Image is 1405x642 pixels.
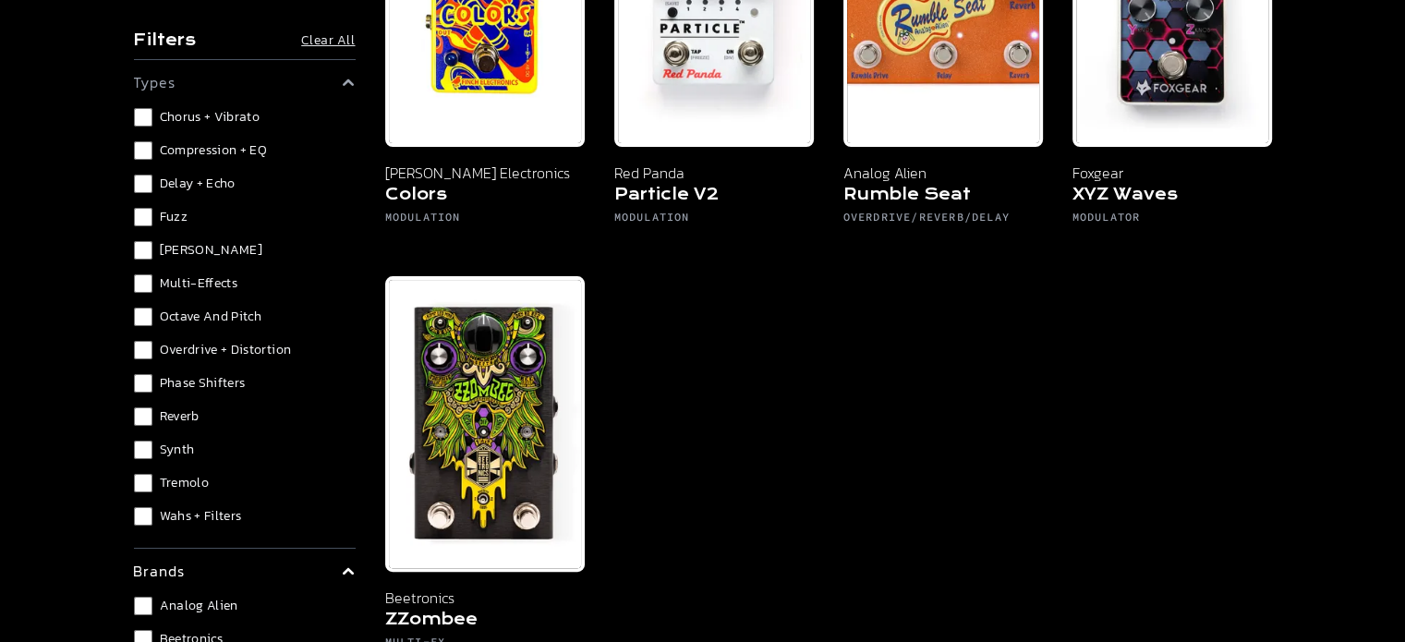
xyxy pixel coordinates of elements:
[134,175,152,193] input: Delay + Echo
[134,108,152,127] input: Chorus + Vibrato
[134,474,152,492] input: Tremolo
[1072,184,1272,210] h5: XYZ Waves
[385,587,585,609] p: Beetronics
[134,141,152,160] input: Compression + EQ
[385,609,585,635] h5: ZZombee
[843,210,1043,232] h6: Overdrive/Reverb/Delay
[385,162,585,184] p: [PERSON_NAME] Electronics
[843,162,1043,184] p: Analog Alien
[385,184,585,210] h5: Colors
[614,210,814,232] h6: Modulation
[134,441,152,459] input: Synth
[160,274,238,293] span: Multi-Effects
[134,597,152,615] input: Analog Alien
[160,374,246,393] span: Phase Shifters
[134,71,356,93] summary: types
[134,241,152,260] input: [PERSON_NAME]
[385,210,585,232] h6: Modulation
[160,341,292,359] span: Overdrive + Distortion
[134,560,356,582] summary: brands
[134,274,152,293] input: Multi-Effects
[160,407,200,426] span: Reverb
[134,308,152,326] input: Octave and Pitch
[160,308,262,326] span: Octave and Pitch
[134,30,196,52] h4: Filters
[134,507,152,526] input: Wahs + Filters
[160,241,263,260] span: [PERSON_NAME]
[160,108,260,127] span: Chorus + Vibrato
[160,507,242,526] span: Wahs + Filters
[1072,162,1272,184] p: Foxgear
[160,441,195,459] span: Synth
[134,71,176,93] p: types
[614,162,814,184] p: Red Panda
[160,208,188,226] span: Fuzz
[134,560,185,582] p: brands
[160,175,236,193] span: Delay + Echo
[160,597,238,615] span: Analog Alien
[385,276,585,572] img: ZZombee beetronics top down view
[134,407,152,426] input: Reverb
[134,208,152,226] input: Fuzz
[1072,210,1272,232] h6: Modulator
[134,374,152,393] input: Phase Shifters
[843,184,1043,210] h5: Rumble Seat
[301,31,355,50] button: Clear All
[160,474,209,492] span: Tremolo
[614,184,814,210] h5: Particle V2
[134,341,152,359] input: Overdrive + Distortion
[160,141,268,160] span: Compression + EQ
